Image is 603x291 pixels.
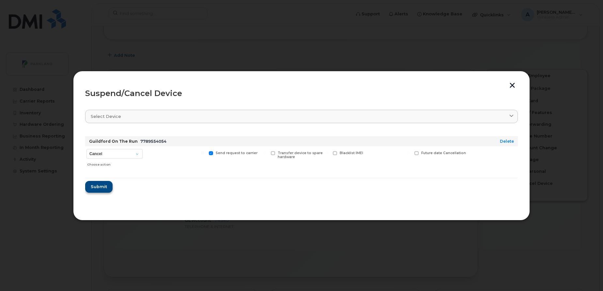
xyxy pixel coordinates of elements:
a: Select device [85,110,518,123]
div: Suspend/Cancel Device [85,89,518,97]
span: Send request to carrier [216,151,257,155]
input: Transfer device to spare hardware [263,151,266,154]
input: Blacklist IMEI [325,151,328,154]
input: Send request to carrier [201,151,204,154]
input: Future date Cancellation [407,151,410,154]
span: Submit [91,184,107,190]
span: Select device [91,113,121,120]
span: Transfer device to spare hardware [278,151,323,159]
div: Choose action [87,159,143,167]
a: Delete [500,139,514,144]
button: Submit [85,181,113,193]
span: Blacklist IMEI [340,151,363,155]
span: 7789554054 [140,139,166,144]
strong: Guildford On The Run [89,139,138,144]
span: Future date Cancellation [421,151,466,155]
